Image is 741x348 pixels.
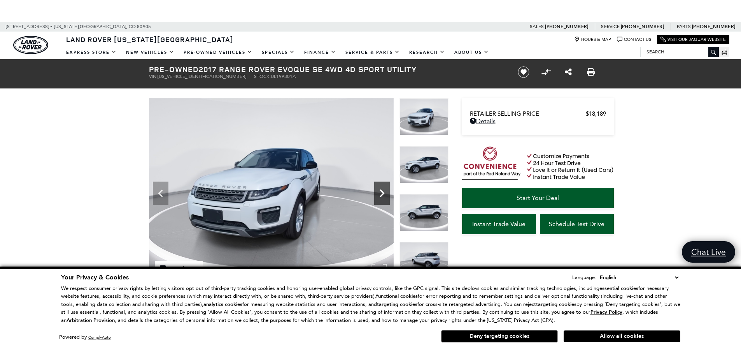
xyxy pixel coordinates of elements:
button: Compare Vehicle [540,66,552,78]
img: Used 2017 Fuji White Land Rover SE image 6 [399,242,448,279]
span: Schedule Test Drive [549,220,604,228]
a: Specials [257,46,300,59]
a: About Us [450,46,494,59]
u: Privacy Policy [590,309,622,316]
a: Retailer Selling Price $18,189 [470,110,606,117]
a: Share this Pre-Owned 2017 Range Rover Evoque SE 4WD 4D Sport Utility [565,67,572,77]
span: Your Privacy & Cookies [61,273,129,282]
span: $18,189 [586,110,606,117]
p: We respect consumer privacy rights by letting visitors opt out of third-party tracking cookies an... [61,284,680,325]
h1: 2017 Range Rover Evoque SE 4WD 4D Sport Utility [149,65,505,74]
a: Visit Our Jaguar Website [660,37,726,42]
a: Hours & Map [574,37,611,42]
a: Finance [300,46,341,59]
select: Language Select [598,273,680,282]
strong: Arbitration Provision [67,317,115,324]
strong: Pre-Owned [149,64,199,74]
img: Used 2017 Fuji White Land Rover SE image 3 [149,98,394,282]
strong: analytics cookies [203,301,242,308]
a: Instant Trade Value [462,214,536,234]
div: Language: [572,275,596,280]
span: [US_STATE][GEOGRAPHIC_DATA], [54,22,128,32]
a: [PHONE_NUMBER] [545,23,588,30]
img: Land Rover [13,36,48,54]
a: Pre-Owned Vehicles [179,46,257,59]
div: Previous [153,182,168,205]
a: Land Rover [US_STATE][GEOGRAPHIC_DATA] [61,35,238,44]
a: [STREET_ADDRESS] • [US_STATE][GEOGRAPHIC_DATA], CO 80905 [6,24,151,29]
span: Sales [530,24,544,29]
a: [PHONE_NUMBER] [692,23,735,30]
span: Stock: [254,74,271,79]
img: Used 2017 Fuji White Land Rover SE image 4 [399,146,448,183]
a: Research [405,46,450,59]
img: Used 2017 Fuji White Land Rover SE image 5 [399,194,448,231]
span: [US_VEHICLE_IDENTIFICATION_NUMBER] [158,74,246,79]
span: Land Rover [US_STATE][GEOGRAPHIC_DATA] [66,35,233,44]
button: Allow all cookies [564,330,680,342]
span: 80905 [137,22,151,32]
a: Start Your Deal [462,188,614,208]
span: VIN: [149,74,158,79]
a: ComplyAuto [88,335,111,340]
strong: targeting cookies [377,301,417,308]
a: Privacy Policy [590,309,622,315]
button: Save vehicle [515,66,532,78]
div: Next [374,182,390,205]
span: Retailer Selling Price [470,110,586,117]
div: Powered by [59,335,111,340]
span: Instant Trade Value [472,220,526,228]
a: Details [470,117,606,125]
span: Parts [677,24,691,29]
a: Service & Parts [341,46,405,59]
nav: Main Navigation [61,46,494,59]
a: Contact Us [617,37,651,42]
strong: essential cookies [599,285,638,292]
a: New Vehicles [121,46,179,59]
span: Start Your Deal [517,194,559,201]
strong: functional cookies [376,293,418,300]
a: EXPRESS STORE [61,46,121,59]
span: Service [601,24,619,29]
a: Schedule Test Drive [540,214,614,234]
button: Deny targeting cookies [441,330,558,343]
a: Chat Live [682,241,735,263]
span: Chat Live [687,247,730,257]
a: Print this Pre-Owned 2017 Range Rover Evoque SE 4WD 4D Sport Utility [587,67,595,77]
span: UL199301A [271,74,296,79]
input: Search [641,47,718,57]
a: land-rover [13,36,48,54]
span: [STREET_ADDRESS] • [6,22,53,32]
a: [PHONE_NUMBER] [621,23,664,30]
strong: targeting cookies [536,301,576,308]
div: (29) Photos [155,261,203,276]
img: Used 2017 Fuji White Land Rover SE image 3 [399,98,448,135]
span: CO [129,22,136,32]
